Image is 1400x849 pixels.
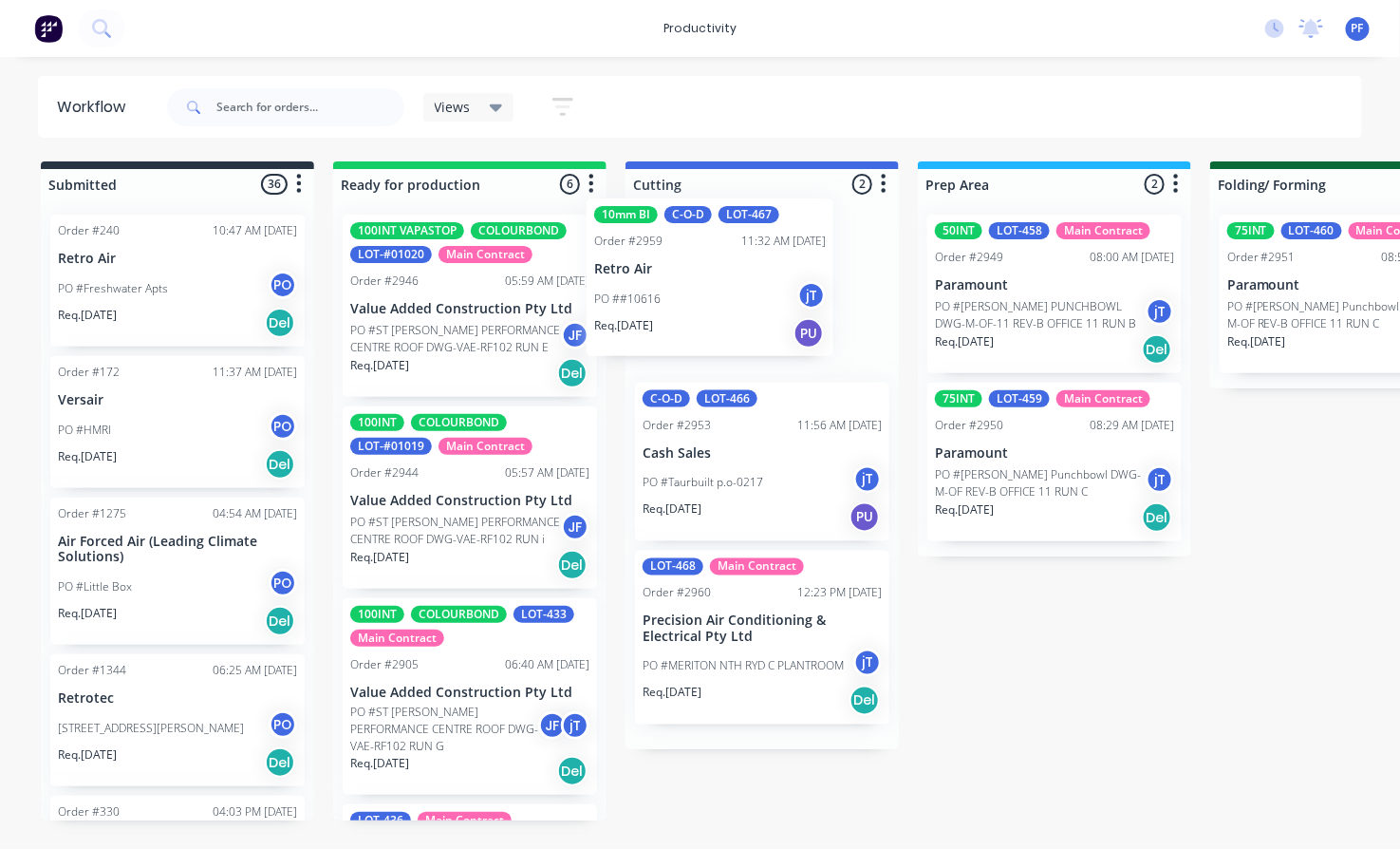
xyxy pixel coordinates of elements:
[654,14,746,43] div: productivity
[435,97,471,117] span: Views
[57,96,135,119] div: Workflow
[34,14,63,43] img: Factory
[1352,20,1364,37] span: PF
[216,88,404,126] input: Search for orders...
